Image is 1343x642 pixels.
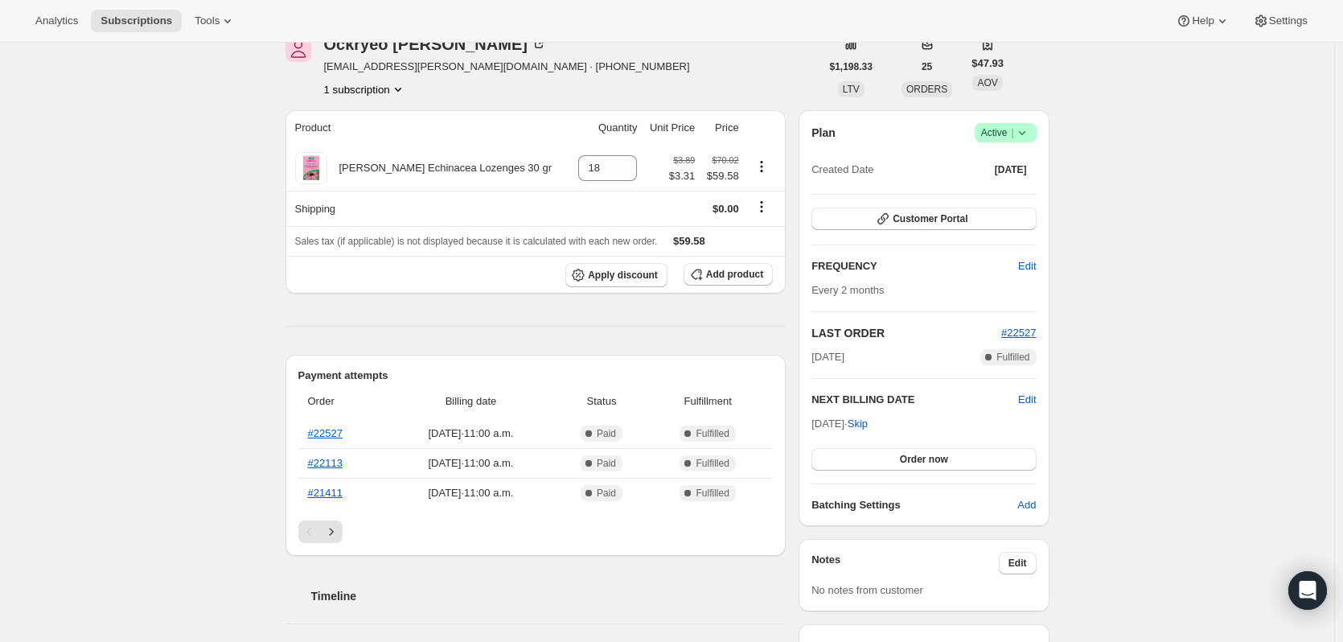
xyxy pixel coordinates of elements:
[696,427,729,440] span: Fulfilled
[311,588,786,604] h2: Timeline
[185,10,245,32] button: Tools
[696,487,729,500] span: Fulfilled
[749,158,774,175] button: Product actions
[324,81,406,97] button: Product actions
[985,158,1037,181] button: [DATE]
[26,10,88,32] button: Analytics
[811,284,884,296] span: Every 2 months
[327,160,552,176] div: [PERSON_NAME] Echinacea Lozenges 30 gr
[35,14,78,27] span: Analytics
[570,110,642,146] th: Quantity
[830,60,873,73] span: $1,198.33
[295,152,327,184] img: product img
[893,212,967,225] span: Customer Portal
[588,269,658,282] span: Apply discount
[1243,10,1317,32] button: Settings
[912,56,942,78] button: 25
[1017,497,1036,513] span: Add
[811,418,868,430] span: [DATE] ·
[999,552,1037,574] button: Edit
[320,521,343,543] button: Next
[811,258,1018,274] h2: FREQUENCY
[298,521,774,543] nav: Pagination
[298,368,774,384] h2: Payment attempts
[642,110,700,146] th: Unit Price
[1008,492,1045,518] button: Add
[1001,325,1036,341] button: #22527
[1288,571,1327,610] div: Open Intercom Messenger
[843,84,860,95] span: LTV
[713,155,739,165] small: $70.02
[1269,14,1308,27] span: Settings
[995,163,1027,176] span: [DATE]
[295,236,658,247] span: Sales tax (if applicable) is not displayed because it is calculated with each new order.
[298,384,387,419] th: Order
[996,351,1029,364] span: Fulfilled
[673,235,705,247] span: $59.58
[906,84,947,95] span: ORDERS
[391,393,551,409] span: Billing date
[811,208,1036,230] button: Customer Portal
[101,14,172,27] span: Subscriptions
[391,455,551,471] span: [DATE] · 11:00 a.m.
[195,14,220,27] span: Tools
[308,487,343,499] a: #21411
[308,427,343,439] a: #22527
[669,168,696,184] span: $3.31
[900,453,948,466] span: Order now
[811,448,1036,471] button: Order now
[811,497,1017,513] h6: Batching Settings
[597,427,616,440] span: Paid
[1011,126,1013,139] span: |
[565,263,667,287] button: Apply discount
[713,203,739,215] span: $0.00
[1192,14,1214,27] span: Help
[391,485,551,501] span: [DATE] · 11:00 a.m.
[324,36,547,52] div: Ockryeo [PERSON_NAME]
[811,349,844,365] span: [DATE]
[706,268,763,281] span: Add product
[811,325,1001,341] h2: LAST ORDER
[977,77,997,88] span: AOV
[811,584,923,596] span: No notes from customer
[922,60,932,73] span: 25
[811,125,836,141] h2: Plan
[597,487,616,500] span: Paid
[811,552,999,574] h3: Notes
[391,426,551,442] span: [DATE] · 11:00 a.m.
[561,393,643,409] span: Status
[285,191,571,226] th: Shipping
[811,162,873,178] span: Created Date
[652,393,763,409] span: Fulfillment
[597,457,616,470] span: Paid
[91,10,182,32] button: Subscriptions
[1018,258,1036,274] span: Edit
[749,198,774,216] button: Shipping actions
[848,416,868,432] span: Skip
[704,168,738,184] span: $59.58
[820,56,882,78] button: $1,198.33
[324,59,690,75] span: [EMAIL_ADDRESS][PERSON_NAME][DOMAIN_NAME] · [PHONE_NUMBER]
[308,457,343,469] a: #22113
[1008,253,1045,279] button: Edit
[673,155,695,165] small: $3.89
[981,125,1030,141] span: Active
[811,392,1018,408] h2: NEXT BILLING DATE
[700,110,743,146] th: Price
[684,263,773,286] button: Add product
[285,110,571,146] th: Product
[838,411,877,437] button: Skip
[1001,327,1036,339] a: #22527
[1166,10,1239,32] button: Help
[696,457,729,470] span: Fulfilled
[285,36,311,62] span: Ockryeo Chang
[971,56,1004,72] span: $47.93
[1018,392,1036,408] button: Edit
[1008,557,1027,570] span: Edit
